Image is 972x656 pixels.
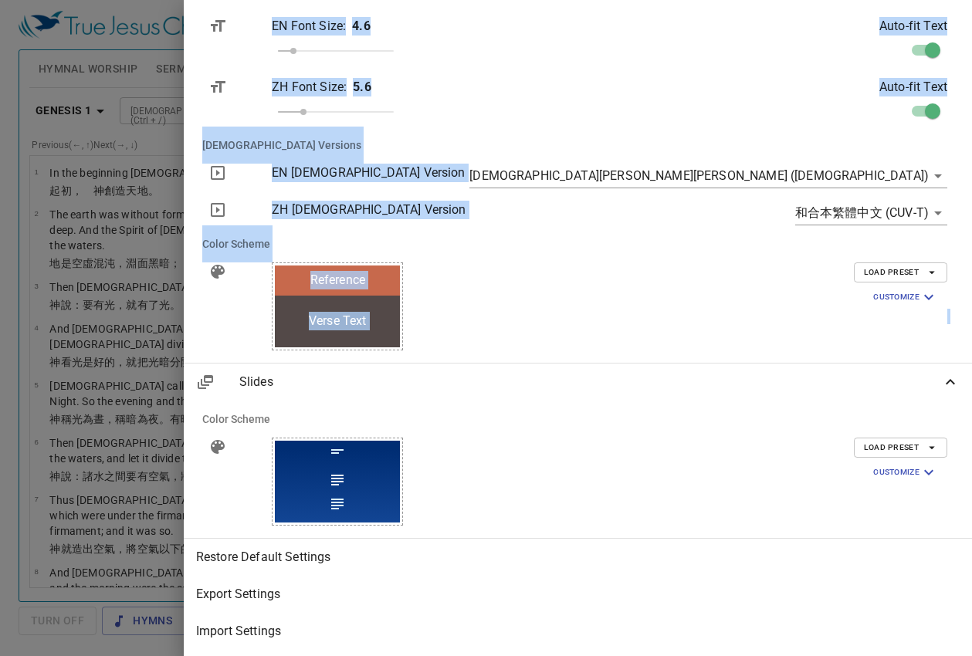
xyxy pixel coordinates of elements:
[864,441,937,455] span: Load Preset
[873,463,938,482] span: Customize
[353,78,371,96] p: 5.6
[272,17,346,36] p: EN Font Size :
[190,401,966,438] li: Color Scheme
[196,585,960,604] span: Export Settings
[196,548,960,566] span: Restore Default Settings
[795,201,947,225] div: 和合本繁體中文 (CUV-T)
[469,164,947,188] div: [DEMOGRAPHIC_DATA][PERSON_NAME][PERSON_NAME] ([DEMOGRAPHIC_DATA])
[310,271,365,289] span: Reference
[864,461,947,484] button: Customize
[184,576,972,613] div: Export Settings
[864,265,937,279] span: Load Preset
[190,225,966,262] li: Color Scheme
[239,373,941,391] span: Slides
[854,438,947,458] button: Load Preset
[190,127,966,164] li: [DEMOGRAPHIC_DATA] Versions
[879,78,947,96] p: Auto-fit Text
[272,78,347,96] p: ZH Font Size :
[309,312,367,330] span: Verse Text
[184,613,972,650] div: Import Settings
[272,164,629,182] p: EN [DEMOGRAPHIC_DATA] Version
[184,539,972,576] div: Restore Default Settings
[854,262,947,282] button: Load Preset
[879,17,947,36] p: Auto-fit Text
[272,201,629,219] p: ZH [DEMOGRAPHIC_DATA] Version
[196,622,960,641] span: Import Settings
[352,17,370,36] p: 4.6
[864,286,947,309] button: Customize
[873,288,938,306] span: Customize
[184,364,972,401] div: Slides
